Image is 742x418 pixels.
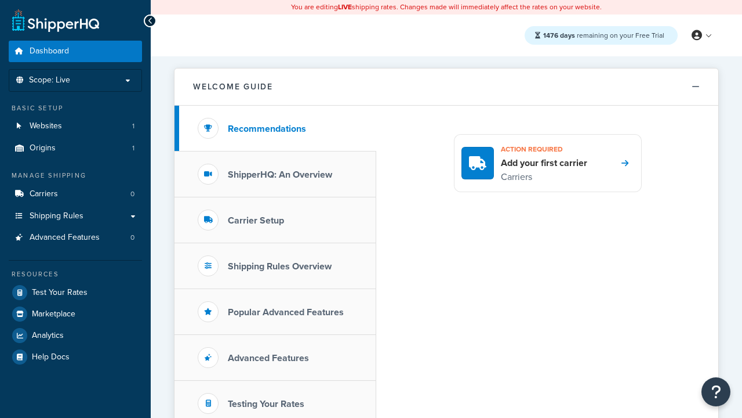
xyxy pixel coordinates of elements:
[9,206,142,227] a: Shipping Rules
[9,227,142,248] li: Advanced Features
[543,30,664,41] span: remaining on your Free Trial
[701,377,730,406] button: Open Resource Center
[9,269,142,279] div: Resources
[228,215,284,226] h3: Carrier Setup
[9,171,142,181] div: Manage Shipping
[9,41,142,62] a: Dashboard
[543,30,575,41] strong: 1476 days
[501,142,587,157] h3: Action required
[9,138,142,159] li: Origins
[9,183,142,205] a: Carriers0
[228,170,332,180] h3: ShipperHQ: An Overview
[29,75,70,85] span: Scope: Live
[228,261,332,272] h3: Shipping Rules Overview
[228,307,344,318] h3: Popular Advanced Features
[9,116,142,137] a: Websites1
[338,2,352,12] b: LIVE
[32,331,64,341] span: Analytics
[174,69,718,106] button: Welcome Guide
[9,103,142,113] div: Basic Setup
[9,347,142,367] a: Help Docs
[9,282,142,303] a: Test Your Rates
[501,170,587,185] p: Carriers
[9,138,142,159] a: Origins1
[132,121,134,131] span: 1
[130,233,134,243] span: 0
[30,189,58,199] span: Carriers
[32,352,70,362] span: Help Docs
[130,189,134,199] span: 0
[9,227,142,248] a: Advanced Features0
[30,233,100,243] span: Advanced Features
[228,353,309,363] h3: Advanced Features
[228,399,304,409] h3: Testing Your Rates
[9,116,142,137] li: Websites
[30,46,69,56] span: Dashboard
[30,143,56,153] span: Origins
[9,325,142,346] a: Analytics
[193,82,273,91] h2: Welcome Guide
[32,309,75,319] span: Marketplace
[32,288,88,298] span: Test Your Rates
[132,143,134,153] span: 1
[9,304,142,325] a: Marketplace
[228,124,306,134] h3: Recommendations
[30,211,83,221] span: Shipping Rules
[9,183,142,205] li: Carriers
[501,157,587,170] h4: Add your first carrier
[30,121,62,131] span: Websites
